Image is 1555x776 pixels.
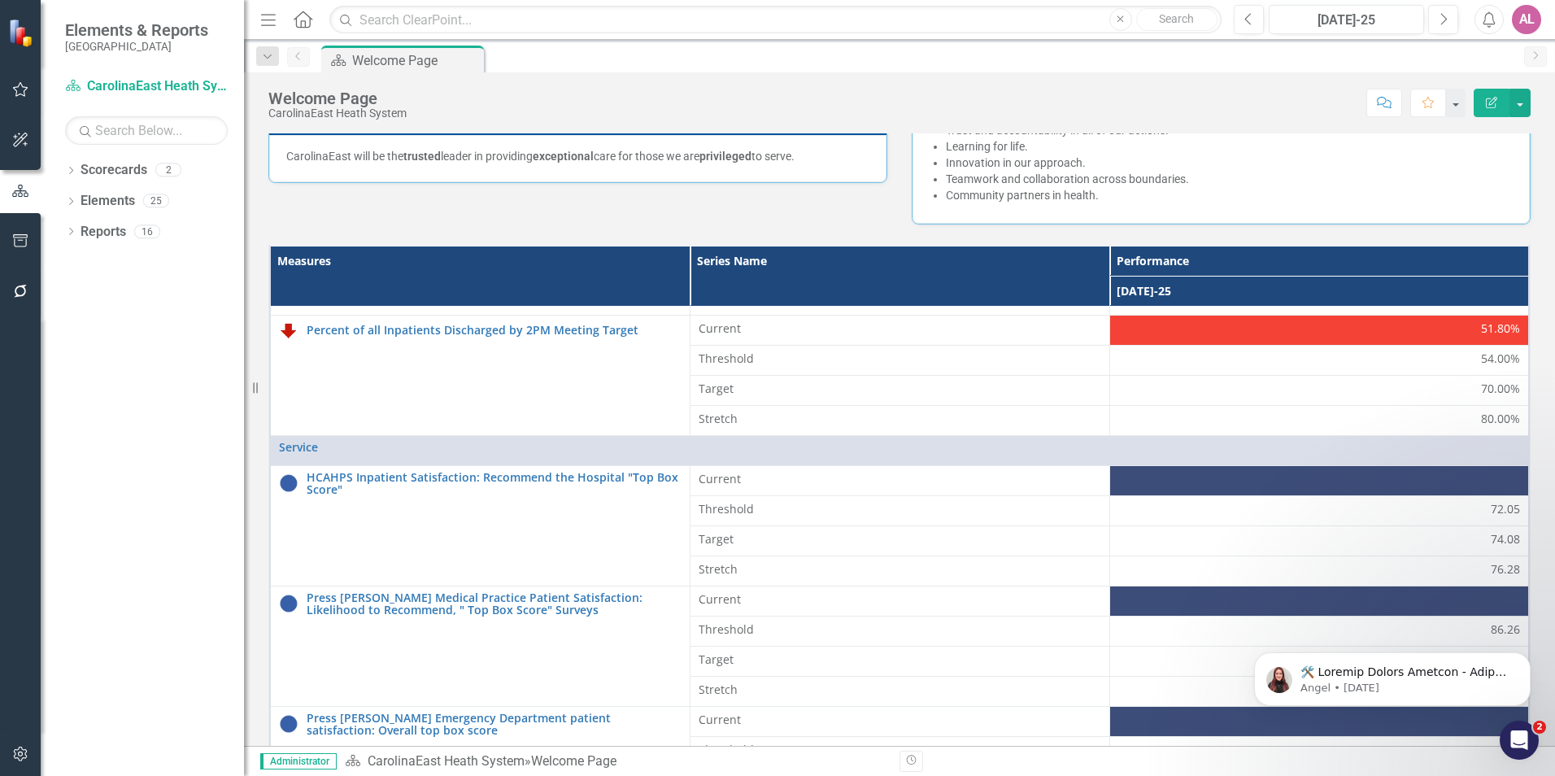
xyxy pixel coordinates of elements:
[690,315,1109,345] td: Double-Click to Edit
[155,163,181,177] div: 2
[134,225,160,238] div: 16
[1481,411,1520,427] span: 80.00%
[699,742,1101,758] span: Threshold
[690,525,1109,556] td: Double-Click to Edit
[533,150,594,163] strong: exceptional
[329,6,1222,34] input: Search ClearPoint...
[352,50,480,71] div: Welcome Page
[690,646,1109,676] td: Double-Click to Edit
[270,465,690,586] td: Double-Click to Edit Right Click for Context Menu
[279,473,298,493] img: No Information
[1533,721,1546,734] span: 2
[1109,556,1529,586] td: Double-Click to Edit
[268,107,407,120] div: CarolinaEast Heath System
[368,753,525,769] a: CarolinaEast Heath System
[1109,495,1529,525] td: Double-Click to Edit
[699,591,1101,608] span: Current
[81,223,126,242] a: Reports
[1481,351,1520,367] span: 54.00%
[1109,586,1529,616] td: Double-Click to Edit
[699,501,1101,517] span: Threshold
[690,676,1109,706] td: Double-Click to Edit
[260,753,337,769] span: Administrator
[699,320,1101,337] span: Current
[1109,616,1529,646] td: Double-Click to Edit
[1491,501,1520,517] span: 72.05
[143,194,169,208] div: 25
[345,752,887,771] div: »
[1109,405,1529,435] td: Double-Click to Edit
[1512,5,1541,34] button: AL
[690,556,1109,586] td: Double-Click to Edit
[1481,381,1520,397] span: 70.00%
[946,138,1513,155] li: Learning for life.
[1491,561,1520,578] span: 76.28
[279,441,1520,453] a: Service
[699,621,1101,638] span: Threshold
[307,471,682,496] a: HCAHPS Inpatient Satisfaction: Recommend the Hospital "Top Box Score"
[1269,5,1424,34] button: [DATE]-25
[1109,646,1529,676] td: Double-Click to Edit
[1159,12,1194,25] span: Search
[690,706,1109,736] td: Double-Click to Edit
[1481,320,1520,337] span: 51.80%
[268,89,407,107] div: Welcome Page
[1109,315,1529,345] td: Double-Click to Edit
[1109,465,1529,495] td: Double-Click to Edit
[81,161,147,180] a: Scorecards
[946,155,1513,171] li: Innovation in our approach.
[1491,531,1520,547] span: 74.08
[690,375,1109,405] td: Double-Click to Edit
[699,150,751,163] strong: privileged
[1136,8,1217,31] button: Search
[81,192,135,211] a: Elements
[65,40,208,53] small: [GEOGRAPHIC_DATA]
[1491,742,1520,758] span: 55.05
[699,652,1101,668] span: Target
[8,19,37,47] img: ClearPoint Strategy
[690,405,1109,435] td: Double-Click to Edit
[65,20,208,40] span: Elements & Reports
[946,187,1513,203] li: Community partners in health.
[65,116,228,145] input: Search Below...
[286,148,869,164] p: CarolinaEast will be the leader in providing care for those we are to serve.
[270,435,1529,465] td: Double-Click to Edit Right Click for Context Menu
[1109,706,1529,736] td: Double-Click to Edit
[699,712,1101,728] span: Current
[270,586,690,706] td: Double-Click to Edit Right Click for Context Menu
[307,324,682,336] a: Percent of all Inpatients Discharged by 2PM Meeting Target
[699,682,1101,698] span: Stretch
[1109,676,1529,706] td: Double-Click to Edit
[1500,721,1539,760] iframe: Intercom live chat
[279,594,298,613] img: No Information
[690,495,1109,525] td: Double-Click to Edit
[270,315,690,435] td: Double-Click to Edit Right Click for Context Menu
[279,714,298,734] img: No Information
[279,320,298,340] img: Not On Track
[699,381,1101,397] span: Target
[307,712,682,737] a: Press [PERSON_NAME] Emergency Department patient satisfaction: Overall top box score
[690,586,1109,616] td: Double-Click to Edit
[531,753,616,769] div: Welcome Page
[946,171,1513,187] li: Teamwork and collaboration across boundaries.
[699,351,1101,367] span: Threshold
[1109,525,1529,556] td: Double-Click to Edit
[1109,375,1529,405] td: Double-Click to Edit
[690,616,1109,646] td: Double-Click to Edit
[690,465,1109,495] td: Double-Click to Edit
[699,471,1101,487] span: Current
[699,411,1101,427] span: Stretch
[403,150,441,163] strong: trusted
[699,531,1101,547] span: Target
[1109,345,1529,375] td: Double-Click to Edit
[65,77,228,96] a: CarolinaEast Heath System
[699,561,1101,578] span: Stretch
[690,736,1109,766] td: Double-Click to Edit
[1274,11,1418,30] div: [DATE]-25
[1109,736,1529,766] td: Double-Click to Edit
